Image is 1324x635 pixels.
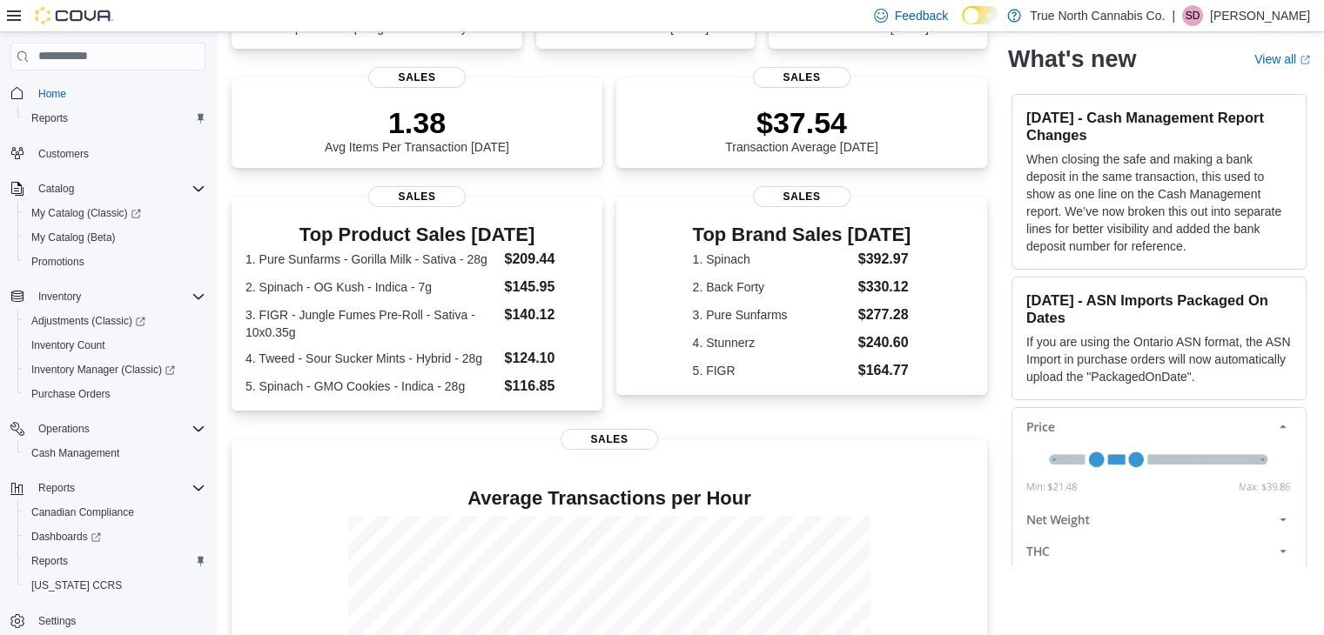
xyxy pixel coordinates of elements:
dt: 1. Spinach [693,251,851,268]
span: Customers [38,147,89,161]
span: My Catalog (Beta) [24,227,205,248]
dt: 3. Pure Sunfarms [693,306,851,324]
button: Reports [17,106,212,130]
span: Washington CCRS [24,575,205,596]
span: Inventory [38,290,81,304]
div: Transaction Average [DATE] [725,105,878,154]
a: Adjustments (Classic) [17,309,212,333]
button: Customers [3,141,212,166]
dd: $145.95 [504,277,588,297]
a: Inventory Manager (Classic) [24,359,182,380]
span: Sales [368,186,466,207]
p: If you are using the Ontario ASN format, the ASN Import in purchase orders will now automatically... [1026,333,1292,385]
a: Reports [24,108,75,129]
button: Promotions [17,250,212,274]
span: Cash Management [24,443,205,464]
a: Customers [31,144,96,164]
button: My Catalog (Beta) [17,225,212,250]
h3: Top Brand Sales [DATE] [693,224,911,245]
span: My Catalog (Classic) [31,206,141,220]
span: Promotions [24,251,205,272]
span: Operations [38,422,90,436]
button: Reports [3,476,212,500]
button: Settings [3,608,212,633]
span: Settings [38,614,76,628]
a: Dashboards [24,526,108,547]
p: 1.38 [325,105,509,140]
dd: $124.10 [504,348,588,369]
span: Inventory Manager (Classic) [24,359,205,380]
span: Canadian Compliance [31,505,134,519]
button: Reports [31,478,82,498]
span: Reports [31,478,205,498]
span: Reports [24,551,205,571]
span: Reports [31,554,68,568]
span: Sales [368,67,466,88]
a: Adjustments (Classic) [24,311,152,331]
span: Sales [753,186,850,207]
dt: 5. Spinach - GMO Cookies - Indica - 28g [245,378,497,395]
p: When closing the safe and making a bank deposit in the same transaction, this used to show as one... [1026,150,1292,255]
button: [US_STATE] CCRS [17,573,212,598]
button: Operations [31,418,97,439]
dt: 4. Stunnerz [693,334,851,351]
p: [PERSON_NAME] [1210,5,1310,26]
dt: 4. Tweed - Sour Sucker Mints - Hybrid - 28g [245,350,497,367]
button: Inventory [31,286,88,307]
button: Operations [3,417,212,441]
span: Operations [31,418,205,439]
span: Adjustments (Classic) [24,311,205,331]
button: Cash Management [17,441,212,465]
dd: $240.60 [858,332,911,353]
p: | [1172,5,1175,26]
span: Inventory Count [31,338,105,352]
a: View allExternal link [1254,52,1310,66]
span: Reports [24,108,205,129]
span: Inventory Manager (Classic) [31,363,175,377]
span: Purchase Orders [31,387,111,401]
span: Customers [31,143,205,164]
button: Catalog [3,177,212,201]
span: My Catalog (Classic) [24,203,205,224]
span: Inventory [31,286,205,307]
span: Catalog [31,178,205,199]
button: Inventory [3,284,212,309]
span: Inventory Count [24,335,205,356]
dt: 2. Spinach - OG Kush - Indica - 7g [245,278,497,296]
dd: $164.77 [858,360,911,381]
dt: 5. FIGR [693,362,851,379]
span: Reports [38,481,75,495]
span: Home [31,83,205,104]
span: Cash Management [31,446,119,460]
span: Dark Mode [962,24,963,25]
dd: $140.12 [504,304,588,325]
h3: Top Product Sales [DATE] [245,224,588,245]
a: My Catalog (Beta) [24,227,123,248]
a: Settings [31,611,83,632]
a: Purchase Orders [24,384,118,404]
span: My Catalog (Beta) [31,231,116,244]
span: Sales [753,67,850,88]
svg: External link [1300,55,1310,65]
span: Settings [31,610,205,632]
button: Inventory Count [17,333,212,358]
dd: $209.44 [504,249,588,270]
button: Canadian Compliance [17,500,212,525]
span: Reports [31,111,68,125]
a: [US_STATE] CCRS [24,575,129,596]
a: Inventory Manager (Classic) [17,358,212,382]
dd: $116.85 [504,376,588,397]
h4: Average Transactions per Hour [245,488,973,509]
h2: What's new [1008,45,1136,73]
span: Dashboards [31,530,101,544]
span: Dashboards [24,526,205,547]
span: Canadian Compliance [24,502,205,523]
a: Cash Management [24,443,126,464]
span: Adjustments (Classic) [31,314,145,328]
div: Avg Items Per Transaction [DATE] [325,105,509,154]
button: Catalog [31,178,81,199]
dd: $392.97 [858,249,911,270]
a: My Catalog (Classic) [24,203,148,224]
span: Catalog [38,182,74,196]
dd: $277.28 [858,304,911,325]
